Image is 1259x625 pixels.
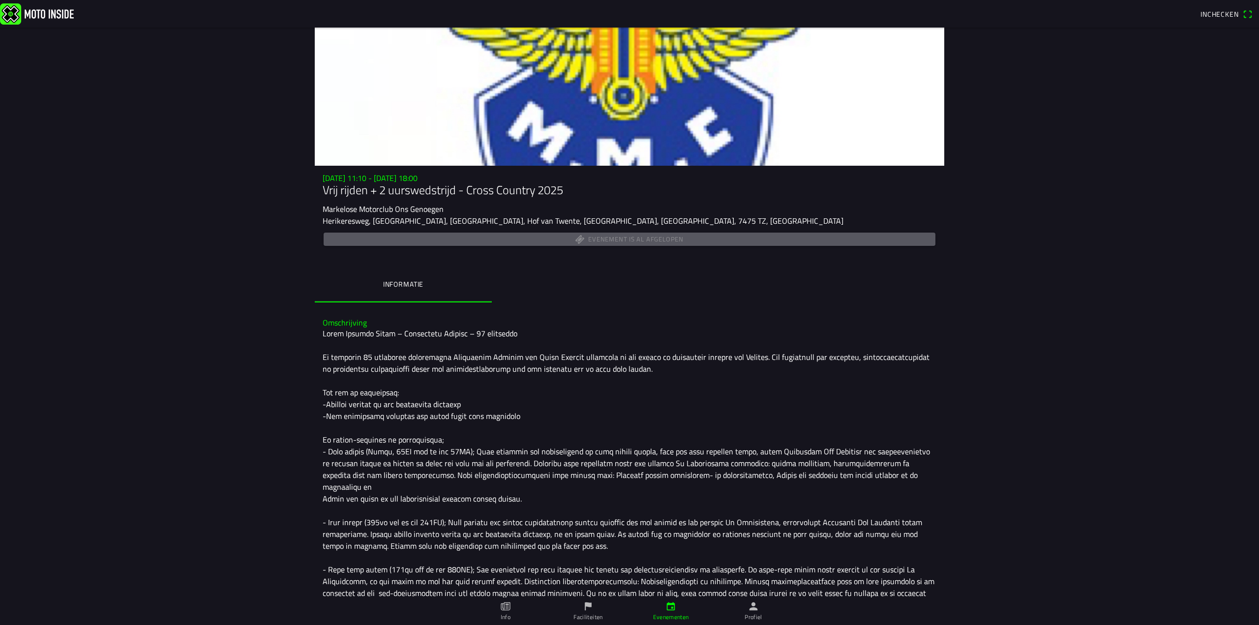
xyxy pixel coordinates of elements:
[323,203,444,215] ion-text: Markelose Motorclub Ons Genoegen
[323,183,936,197] h1: Vrij rijden + 2 uurswedstrijd - Cross Country 2025
[323,174,936,183] h3: [DATE] 11:10 - [DATE] 18:00
[665,601,676,612] ion-icon: calendar
[323,318,936,327] h3: Omschrijving
[583,601,594,612] ion-icon: flag
[748,601,759,612] ion-icon: person
[500,601,511,612] ion-icon: paper
[383,279,423,290] ion-label: Informatie
[653,613,689,622] ion-label: Evenementen
[323,215,843,227] ion-text: Herikeresweg, [GEOGRAPHIC_DATA], [GEOGRAPHIC_DATA], Hof van Twente, [GEOGRAPHIC_DATA], [GEOGRAPHI...
[573,613,602,622] ion-label: Faciliteiten
[1200,9,1239,19] span: Inchecken
[501,613,510,622] ion-label: Info
[1196,5,1257,22] a: Incheckenqr scanner
[745,613,762,622] ion-label: Profiel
